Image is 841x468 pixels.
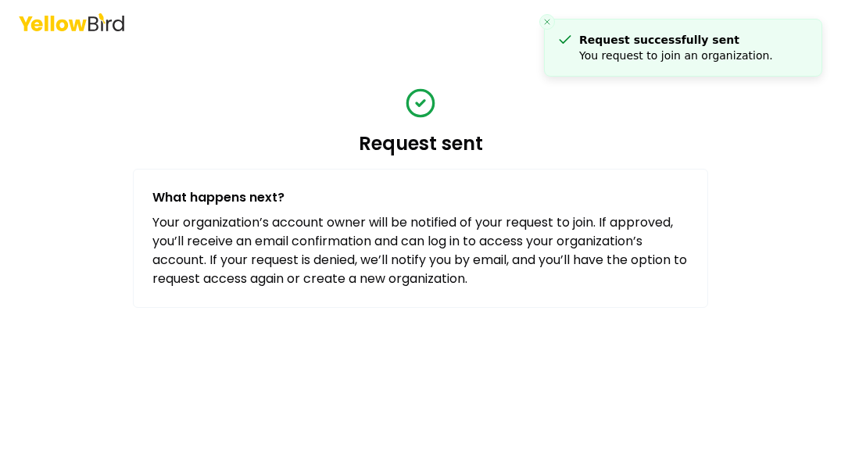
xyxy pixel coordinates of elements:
button: Close toast [539,14,555,30]
h1: Request sent [359,131,483,156]
p: What happens next? [152,188,689,207]
p: You request to join an organization. [579,48,773,63]
p: Your organization’s account owner will be notified of your request to join. If approved, you’ll r... [152,213,689,288]
p: Request successfully sent [579,32,773,48]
